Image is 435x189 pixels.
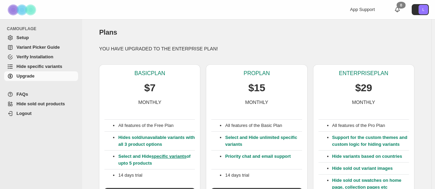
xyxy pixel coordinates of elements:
span: Variant Picker Guide [16,45,60,50]
p: MONTHLY [245,99,268,106]
a: specific variants [151,154,186,159]
a: FAQs [4,90,78,99]
p: ENTERPRISE PLAN [339,70,388,77]
span: FAQs [16,92,28,97]
p: 14 days trial [225,172,302,179]
span: Hide specific variants [16,64,62,69]
span: App Support [350,7,375,12]
a: Logout [4,109,78,118]
p: $7 [144,81,156,95]
p: BASIC PLAN [135,70,165,77]
a: 0 [394,6,401,13]
span: Setup [16,35,29,40]
span: Avatar with initials L [419,5,428,14]
text: L [422,8,424,12]
a: Setup [4,33,78,43]
a: Variant Picker Guide [4,43,78,52]
p: PRO PLAN [244,70,270,77]
p: Hide variants based on countries [332,153,409,160]
p: Select and Hide of upto 5 products [118,153,195,167]
p: Hide sold out variant images [332,165,409,172]
p: $15 [248,81,265,95]
p: YOU HAVE UPGRADED TO THE ENTERPRISE PLAN! [99,45,414,52]
p: All features of the Basic Plan [225,122,302,129]
a: Verify Installation [4,52,78,62]
p: Priority chat and email support [225,153,302,167]
button: Avatar with initials L [412,4,429,15]
span: Logout [16,111,32,116]
span: CAMOUFLAGE [7,26,79,32]
p: Select and Hide unlimited specific variants [225,134,302,148]
a: Hide specific variants [4,62,78,71]
img: Camouflage [5,0,40,19]
p: All features of the Free Plan [118,122,195,129]
span: Verify Installation [16,54,53,59]
span: Hide sold out products [16,101,65,106]
span: Plans [99,28,117,36]
p: Hides sold/unavailable variants with all 3 product options [118,134,195,148]
p: All features of the Pro Plan [332,122,409,129]
a: Hide sold out products [4,99,78,109]
p: 14 days trial [118,172,195,179]
a: Upgrade [4,71,78,81]
p: MONTHLY [138,99,161,106]
span: Upgrade [16,73,35,79]
p: $29 [355,81,372,95]
div: 0 [397,2,406,9]
p: MONTHLY [352,99,375,106]
p: Support for the custom themes and custom logic for hiding variants [332,134,409,148]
